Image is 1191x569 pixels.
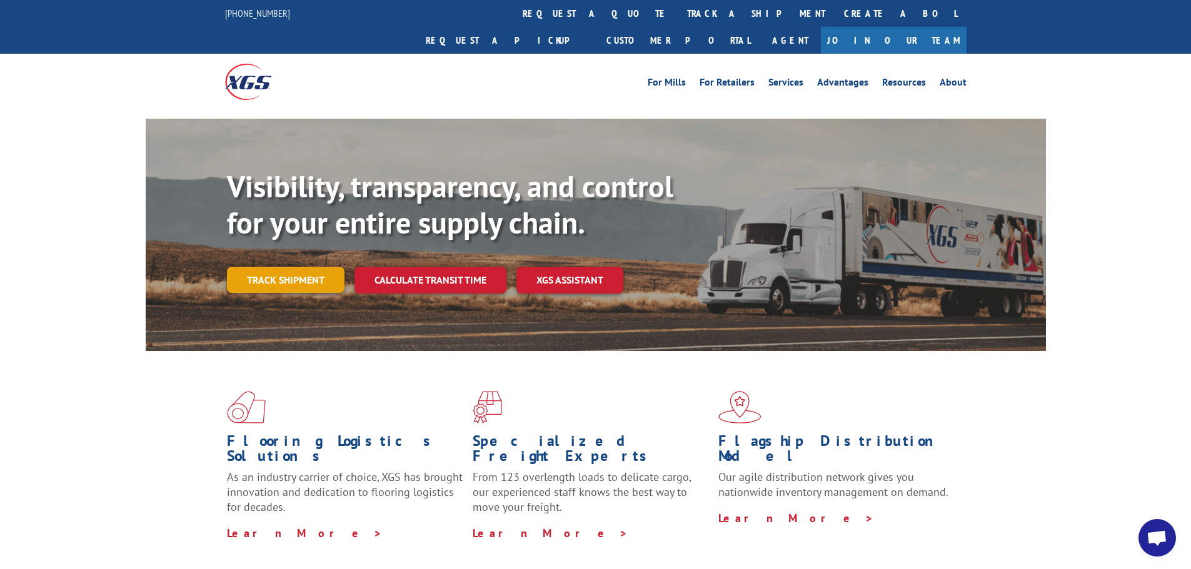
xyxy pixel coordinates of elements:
[718,433,955,470] h1: Flagship Distribution Model
[473,391,502,423] img: xgs-icon-focused-on-flooring-red
[227,391,266,423] img: xgs-icon-total-supply-chain-intelligence-red
[940,77,967,91] a: About
[227,267,344,293] a: Track shipment
[227,470,463,514] span: As an industry carrier of choice, XGS has brought innovation and dedication to flooring logistics...
[227,167,673,242] b: Visibility, transparency, and control for your entire supply chain.
[821,27,967,54] a: Join Our Team
[227,433,463,470] h1: Flooring Logistics Solutions
[416,27,597,54] a: Request a pickup
[718,511,874,525] a: Learn More >
[473,470,709,525] p: From 123 overlength loads to delicate cargo, our experienced staff knows the best way to move you...
[1138,519,1176,557] a: Open chat
[473,526,628,540] a: Learn More >
[225,7,290,19] a: [PHONE_NUMBER]
[597,27,760,54] a: Customer Portal
[882,77,926,91] a: Resources
[354,267,506,294] a: Calculate transit time
[760,27,821,54] a: Agent
[516,267,623,294] a: XGS ASSISTANT
[817,77,868,91] a: Advantages
[648,77,686,91] a: For Mills
[700,77,755,91] a: For Retailers
[718,391,761,423] img: xgs-icon-flagship-distribution-model-red
[473,433,709,470] h1: Specialized Freight Experts
[227,526,383,540] a: Learn More >
[718,470,948,499] span: Our agile distribution network gives you nationwide inventory management on demand.
[768,77,803,91] a: Services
